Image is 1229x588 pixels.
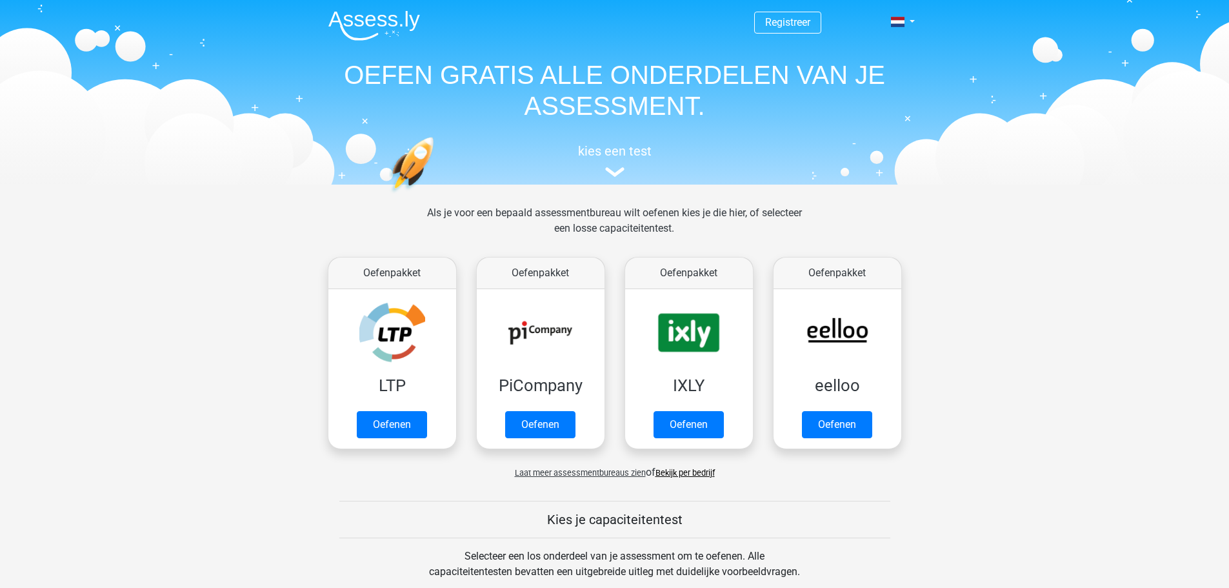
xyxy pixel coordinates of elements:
[802,411,872,438] a: Oefenen
[654,411,724,438] a: Oefenen
[328,10,420,41] img: Assessly
[318,59,912,121] h1: OEFEN GRATIS ALLE ONDERDELEN VAN JE ASSESSMENT.
[318,454,912,480] div: of
[339,512,890,527] h5: Kies je capaciteitentest
[505,411,575,438] a: Oefenen
[318,143,912,159] h5: kies een test
[765,16,810,28] a: Registreer
[357,411,427,438] a: Oefenen
[515,468,646,478] span: Laat meer assessmentbureaus zien
[655,468,715,478] a: Bekijk per bedrijf
[417,205,812,252] div: Als je voor een bepaald assessmentbureau wilt oefenen kies je die hier, of selecteer een losse ca...
[318,143,912,177] a: kies een test
[605,167,624,177] img: assessment
[389,137,484,254] img: oefenen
